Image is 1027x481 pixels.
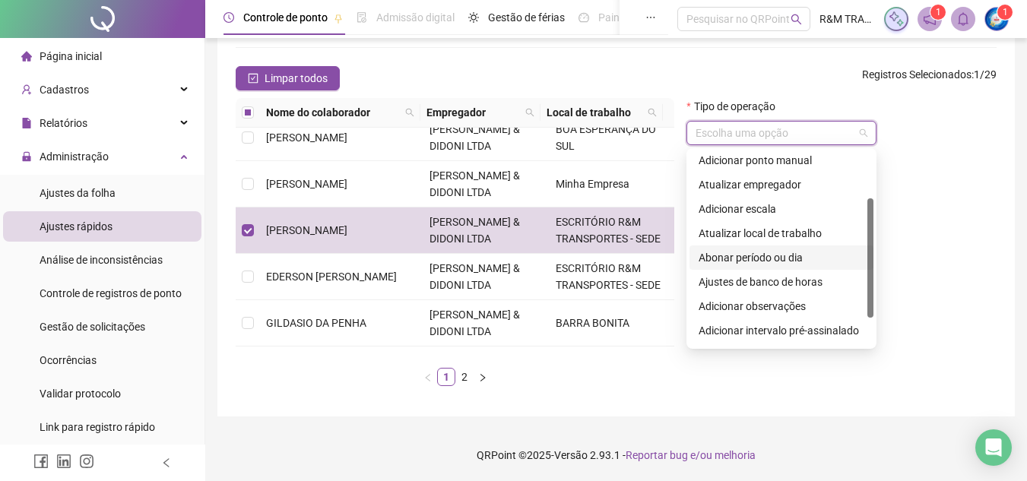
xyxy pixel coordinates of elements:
[689,148,873,172] div: Adicionar ponto manual
[21,51,32,62] span: home
[689,245,873,270] div: Abonar período ou dia
[556,317,629,329] span: BARRA BONITA
[888,11,905,27] img: sparkle-icon.fc2bf0ac1784a2077858766a79e2daf3.svg
[556,216,661,245] span: ESCRITÓRIO R&M TRANSPORTES - SEDE
[430,355,520,384] span: [PERSON_NAME] & DIDONI LTDA
[33,454,49,469] span: facebook
[686,98,785,115] label: Tipo de operação
[376,11,455,24] span: Admissão digital
[975,429,1012,466] div: Open Intercom Messenger
[266,317,366,329] span: GILDASIO DA PENHA
[689,221,873,245] div: Atualizar local de trabalho
[578,12,589,23] span: dashboard
[525,108,534,117] span: search
[419,368,437,386] li: Página anterior
[522,101,537,124] span: search
[21,151,32,162] span: lock
[40,150,109,163] span: Administração
[40,388,121,400] span: Validar protocolo
[405,108,414,117] span: search
[923,12,937,26] span: notification
[161,457,172,468] span: left
[40,187,116,199] span: Ajustes da folha
[689,197,873,221] div: Adicionar escala
[456,369,473,385] a: 2
[79,454,94,469] span: instagram
[430,216,520,245] span: [PERSON_NAME] & DIDONI LTDA
[478,373,487,382] span: right
[474,368,492,386] button: right
[56,454,71,469] span: linkedin
[699,298,864,315] div: Adicionar observações
[699,176,864,193] div: Atualizar empregador
[430,262,520,291] span: [PERSON_NAME] & DIDONI LTDA
[699,201,864,217] div: Adicionar escala
[699,152,864,169] div: Adicionar ponto manual
[266,178,347,190] span: [PERSON_NAME]
[223,12,234,23] span: clock-circle
[266,104,399,121] span: Nome do colaborador
[689,294,873,318] div: Adicionar observações
[819,11,875,27] span: R&M TRANSPORTES
[455,368,474,386] li: 2
[1003,7,1008,17] span: 1
[488,11,565,24] span: Gestão de férias
[598,11,658,24] span: Painel do DP
[21,118,32,128] span: file
[40,287,182,299] span: Controle de registros de ponto
[930,5,946,20] sup: 1
[862,66,997,90] span: : 1 / 29
[689,343,873,367] div: Cancelar fechamento da folha
[556,178,629,190] span: Minha Empresa
[554,449,588,461] span: Versão
[430,169,520,198] span: [PERSON_NAME] & DIDONI LTDA
[426,104,519,121] span: Empregador
[438,369,455,385] a: 1
[402,101,417,124] span: search
[689,318,873,343] div: Adicionar intervalo pré-assinalado
[266,131,347,144] span: [PERSON_NAME]
[40,117,87,129] span: Relatórios
[862,68,972,81] span: Registros Selecionados
[40,220,113,233] span: Ajustes rápidos
[547,104,642,121] span: Local de trabalho
[699,322,864,339] div: Adicionar intervalo pré-assinalado
[791,14,802,25] span: search
[936,7,941,17] span: 1
[430,309,520,337] span: [PERSON_NAME] & DIDONI LTDA
[645,12,656,23] span: ellipsis
[699,225,864,242] div: Atualizar local de trabalho
[248,73,258,84] span: check-square
[419,368,437,386] button: left
[997,5,1013,20] sup: Atualize o seu contato no menu Meus Dados
[40,321,145,333] span: Gestão de solicitações
[236,66,340,90] button: Limpar todos
[437,368,455,386] li: 1
[699,274,864,290] div: Ajustes de banco de horas
[956,12,970,26] span: bell
[985,8,1008,30] img: 78812
[699,249,864,266] div: Abonar período ou dia
[648,108,657,117] span: search
[266,271,397,283] span: EDERSON [PERSON_NAME]
[40,421,155,433] span: Link para registro rápido
[21,84,32,95] span: user-add
[689,172,873,197] div: Atualizar empregador
[266,224,347,236] span: [PERSON_NAME]
[40,84,89,96] span: Cadastros
[468,12,479,23] span: sun
[357,12,367,23] span: file-done
[423,373,433,382] span: left
[334,14,343,23] span: pushpin
[40,354,97,366] span: Ocorrências
[40,50,102,62] span: Página inicial
[243,11,328,24] span: Controle de ponto
[265,70,328,87] span: Limpar todos
[40,254,163,266] span: Análise de inconsistências
[626,449,756,461] span: Reportar bug e/ou melhoria
[556,262,661,291] span: ESCRITÓRIO R&M TRANSPORTES - SEDE
[689,270,873,294] div: Ajustes de banco de horas
[645,101,660,124] span: search
[474,368,492,386] li: Próxima página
